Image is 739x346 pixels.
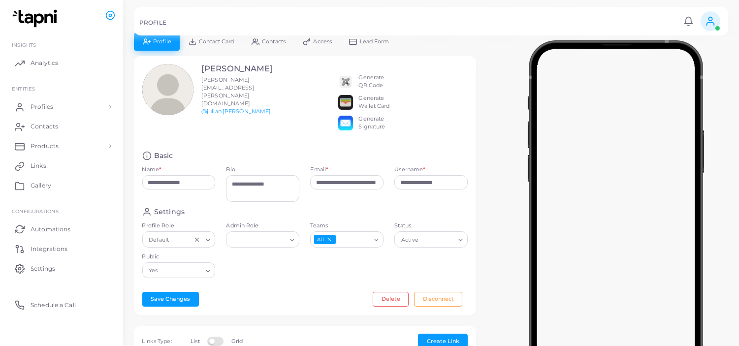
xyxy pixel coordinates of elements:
[7,295,116,315] a: Schedule a Call
[7,219,116,239] a: Automations
[142,253,216,261] label: Public
[394,231,468,247] div: Search for option
[310,222,384,230] label: Teams
[139,19,166,26] h5: PROFILE
[154,207,185,217] h4: Settings
[310,231,384,247] div: Search for option
[142,231,216,247] div: Search for option
[148,265,160,276] span: Yes
[31,161,46,170] span: Links
[160,265,202,276] input: Search for option
[191,338,199,346] label: List
[338,116,353,130] img: email.png
[31,122,58,131] span: Contacts
[7,239,116,258] a: Integrations
[314,39,332,44] span: Access
[338,74,353,89] img: qr2.png
[154,151,173,160] h4: Basic
[7,176,116,195] a: Gallery
[314,235,335,244] span: All
[142,222,216,230] label: Profile Role
[338,95,353,110] img: apple-wallet.png
[7,53,116,73] a: Analytics
[9,9,64,28] img: logo
[394,222,468,230] label: Status
[358,94,389,110] div: Generate Wallet Card
[199,39,234,44] span: Contact Card
[171,234,192,245] input: Search for option
[310,166,328,174] label: Email
[7,117,116,136] a: Contacts
[193,236,200,244] button: Clear Selected
[7,97,116,117] a: Profiles
[262,39,286,44] span: Contacts
[373,292,409,307] button: Delete
[427,338,459,345] span: Create Link
[31,264,55,273] span: Settings
[31,245,67,253] span: Integrations
[421,234,455,245] input: Search for option
[7,136,116,156] a: Products
[358,115,385,131] div: Generate Signature
[12,42,36,48] span: INSIGHTS
[31,142,59,151] span: Products
[7,258,116,278] a: Settings
[360,39,389,44] span: Lead Form
[12,208,59,214] span: Configurations
[201,108,271,115] a: @julian.[PERSON_NAME]
[153,39,171,44] span: Profile
[394,166,425,174] label: Username
[400,235,419,245] span: Active
[230,234,286,245] input: Search for option
[326,236,333,243] button: Deselect All
[31,59,58,67] span: Analytics
[201,76,255,107] span: [PERSON_NAME][EMAIL_ADDRESS][PERSON_NAME][DOMAIN_NAME]
[31,225,70,234] span: Automations
[337,234,371,245] input: Search for option
[142,338,172,345] span: Links Type:
[358,74,384,90] div: Generate QR Code
[142,292,199,307] button: Save Changes
[226,231,299,247] div: Search for option
[31,102,53,111] span: Profiles
[148,235,170,245] span: Default
[12,86,35,92] span: ENTITIES
[142,262,216,278] div: Search for option
[7,156,116,176] a: Links
[226,166,299,174] label: Bio
[226,222,299,230] label: Admin Role
[142,166,161,174] label: Name
[31,181,51,190] span: Gallery
[414,292,462,307] button: Disconnect
[201,64,273,74] h3: [PERSON_NAME]
[231,338,243,346] label: Grid
[31,301,76,310] span: Schedule a Call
